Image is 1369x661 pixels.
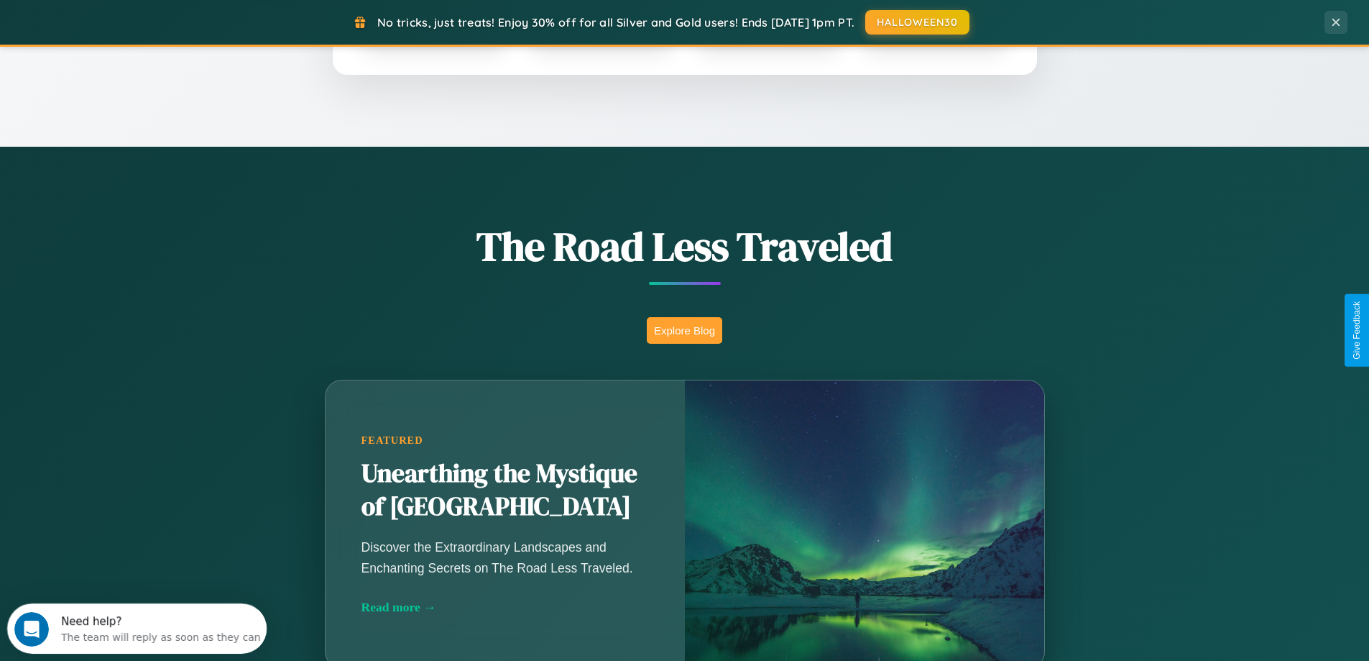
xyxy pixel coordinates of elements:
div: Need help? [54,12,254,24]
div: Give Feedback [1352,301,1362,360]
div: Featured [361,434,649,447]
iframe: Intercom live chat [14,612,49,647]
button: Explore Blog [647,317,722,344]
div: Read more → [361,600,649,615]
button: HALLOWEEN30 [865,10,969,35]
span: No tricks, just treats! Enjoy 30% off for all Silver and Gold users! Ends [DATE] 1pm PT. [377,15,854,29]
div: The team will reply as soon as they can [54,24,254,39]
h2: Unearthing the Mystique of [GEOGRAPHIC_DATA] [361,457,649,524]
h1: The Road Less Traveled [254,219,1116,274]
p: Discover the Extraordinary Landscapes and Enchanting Secrets on The Road Less Traveled. [361,537,649,578]
iframe: Intercom live chat discovery launcher [7,603,267,654]
div: Open Intercom Messenger [6,6,267,45]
